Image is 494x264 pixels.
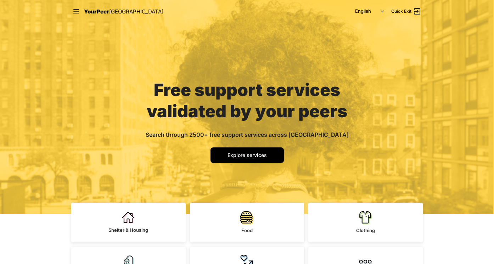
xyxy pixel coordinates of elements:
span: Quick Exit [391,9,411,14]
a: Shelter & Housing [71,203,186,242]
span: Clothing [356,228,375,233]
a: Explore services [210,147,284,163]
span: [GEOGRAPHIC_DATA] [109,8,163,15]
a: YourPeer[GEOGRAPHIC_DATA] [84,7,163,16]
a: Quick Exit [391,7,421,16]
span: Explore services [228,152,267,158]
span: Shelter & Housing [108,227,148,233]
a: Food [190,203,304,242]
span: YourPeer [84,8,109,15]
span: Food [241,228,253,233]
a: Clothing [308,203,423,242]
span: Free support services validated by your peers [147,79,347,122]
span: Search through 2500+ free support services across [GEOGRAPHIC_DATA] [146,131,349,138]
